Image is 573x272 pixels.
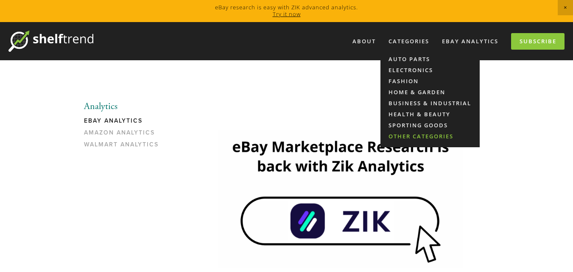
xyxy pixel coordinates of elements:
[347,34,381,48] a: About
[84,129,165,141] a: Amazon Analytics
[218,130,463,268] img: Zik Analytics Sponsored Ad
[380,120,480,131] a: Sporting Goods
[380,109,480,120] a: Health & Beauty
[84,117,165,129] a: eBay Analytics
[84,141,165,153] a: Walmart Analytics
[436,34,504,48] a: eBay Analytics
[380,131,480,142] a: Other Categories
[380,64,480,76] a: Electronics
[380,53,480,64] a: Auto Parts
[511,33,565,50] a: Subscribe
[383,34,435,48] div: Categories
[273,10,301,18] a: Try it now
[84,101,165,112] li: Analytics
[380,87,480,98] a: Home & Garden
[8,31,93,52] img: ShelfTrend
[380,98,480,109] a: Business & Industrial
[380,76,480,87] a: Fashion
